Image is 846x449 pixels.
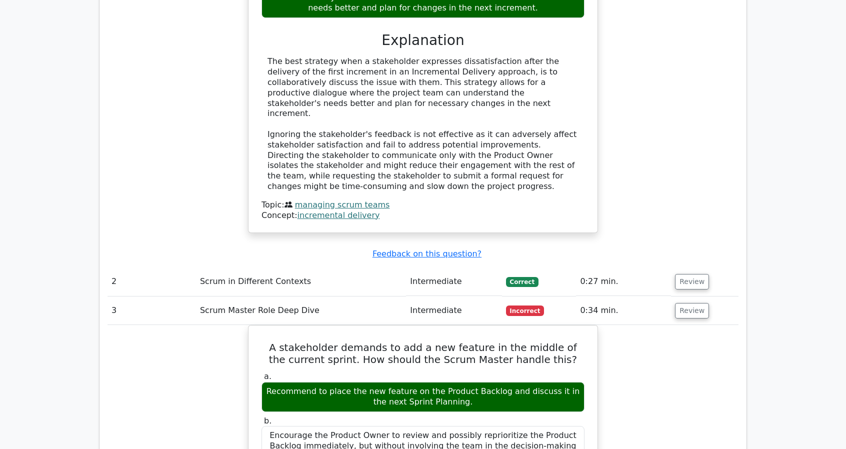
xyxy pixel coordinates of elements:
[261,382,584,412] div: Recommend to place the new feature on the Product Backlog and discuss it in the next Sprint Plann...
[196,296,406,325] td: Scrum Master Role Deep Dive
[506,305,544,315] span: Incorrect
[107,296,196,325] td: 3
[264,371,271,381] span: a.
[107,267,196,296] td: 2
[260,341,585,365] h5: A stakeholder demands to add a new feature in the middle of the current sprint. How should the Sc...
[267,32,578,49] h3: Explanation
[264,416,271,425] span: b.
[196,267,406,296] td: Scrum in Different Contexts
[297,210,380,220] a: incremental delivery
[675,303,709,318] button: Review
[261,210,584,221] div: Concept:
[506,277,538,287] span: Correct
[576,267,671,296] td: 0:27 min.
[406,296,501,325] td: Intermediate
[267,56,578,191] div: The best strategy when a stakeholder expresses dissatisfaction after the delivery of the first in...
[406,267,501,296] td: Intermediate
[576,296,671,325] td: 0:34 min.
[295,200,390,209] a: managing scrum teams
[372,249,481,258] a: Feedback on this question?
[261,200,584,210] div: Topic:
[675,274,709,289] button: Review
